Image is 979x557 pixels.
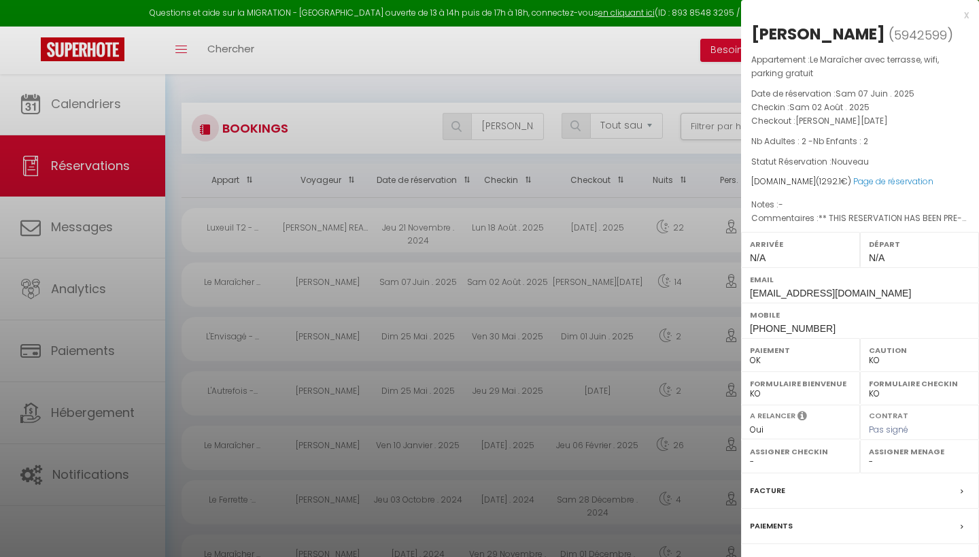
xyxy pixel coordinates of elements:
[869,343,970,357] label: Caution
[778,199,783,210] span: -
[750,252,766,263] span: N/A
[751,212,969,225] p: Commentaires :
[750,343,851,357] label: Paiement
[750,273,970,286] label: Email
[795,115,888,126] span: [PERSON_NAME][DATE]
[750,519,793,533] label: Paiements
[750,484,785,498] label: Facture
[836,88,914,99] span: Sam 07 Juin . 2025
[869,410,908,419] label: Contrat
[869,252,884,263] span: N/A
[751,53,969,80] p: Appartement :
[797,410,807,425] i: Sélectionner OUI si vous souhaiter envoyer les séquences de messages post-checkout
[869,424,908,435] span: Pas signé
[869,237,970,251] label: Départ
[889,25,953,44] span: ( )
[751,87,969,101] p: Date de réservation :
[750,308,970,322] label: Mobile
[11,5,52,46] button: Open LiveChat chat widget
[741,7,969,23] div: x
[751,54,939,79] span: Le Maraîcher avec terrasse, wifi, parking gratuit
[751,198,969,212] p: Notes :
[750,323,836,334] span: [PHONE_NUMBER]
[751,175,969,188] div: [DOMAIN_NAME]
[751,23,885,45] div: [PERSON_NAME]
[813,135,868,147] span: Nb Enfants : 2
[819,175,841,187] span: 1292.1
[750,288,911,299] span: [EMAIL_ADDRESS][DOMAIN_NAME]
[751,101,969,114] p: Checkin :
[816,175,851,187] span: ( €)
[789,101,870,113] span: Sam 02 Août . 2025
[751,155,969,169] p: Statut Réservation :
[869,445,970,458] label: Assigner Menage
[750,377,851,390] label: Formulaire Bienvenue
[750,410,795,422] label: A relancer
[853,175,933,187] a: Page de réservation
[894,27,947,44] span: 5942599
[750,237,851,251] label: Arrivée
[831,156,869,167] span: Nouveau
[869,377,970,390] label: Formulaire Checkin
[751,135,868,147] span: Nb Adultes : 2 -
[751,114,969,128] p: Checkout :
[750,445,851,458] label: Assigner Checkin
